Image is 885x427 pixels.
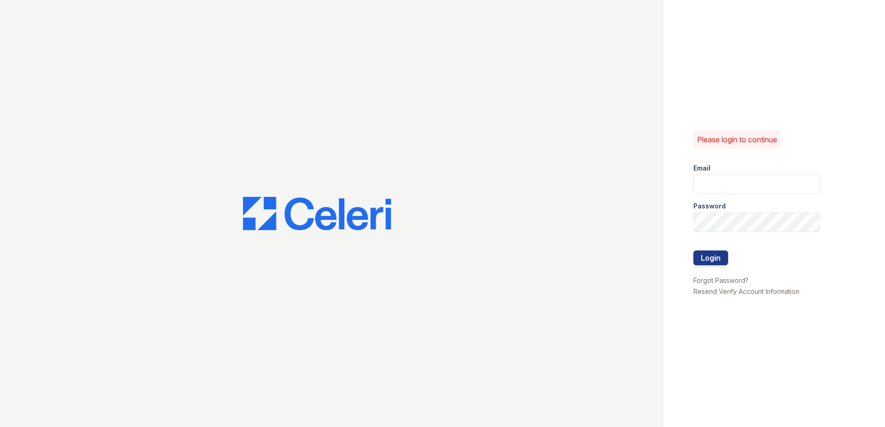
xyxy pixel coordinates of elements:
label: Password [693,201,726,211]
img: CE_Logo_Blue-a8612792a0a2168367f1c8372b55b34899dd931a85d93a1a3d3e32e68fde9ad4.png [243,197,391,230]
label: Email [693,164,710,173]
a: Forgot Password? [693,276,748,284]
a: Resend Verify Account Information [693,287,799,295]
p: Please login to continue [697,134,777,145]
button: Login [693,250,728,265]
